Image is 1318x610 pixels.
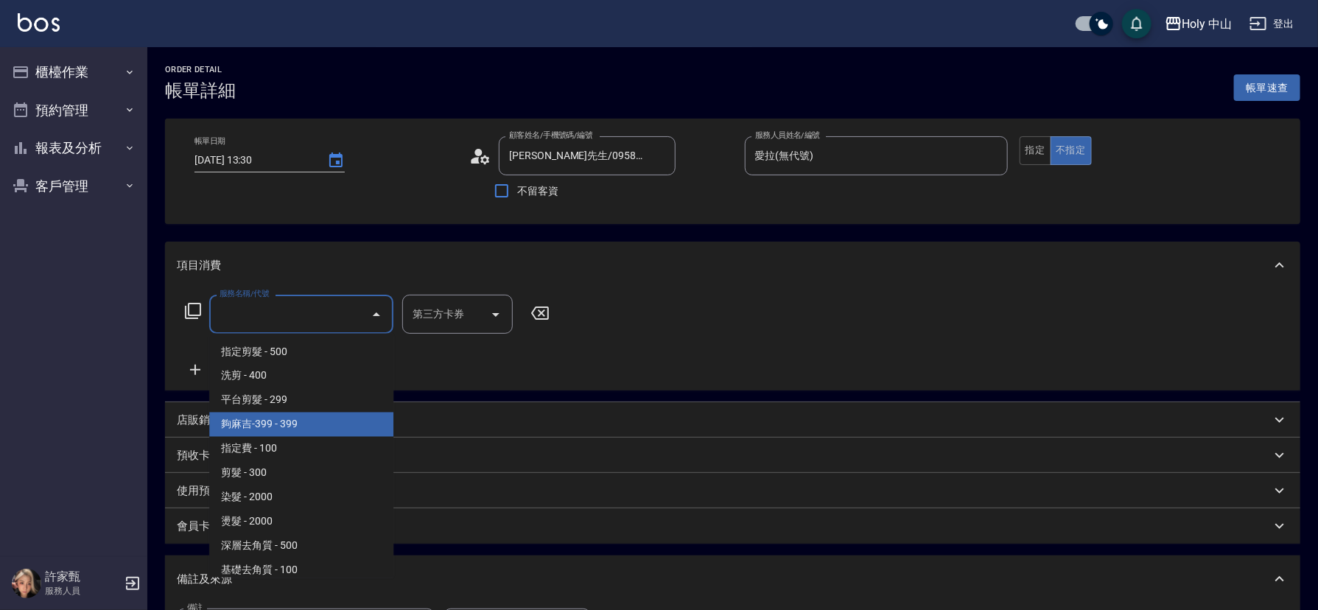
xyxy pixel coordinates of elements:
[209,558,393,583] span: 基礎去角質 - 100
[1182,15,1233,33] div: Holy 中山
[209,461,393,485] span: 剪髮 - 300
[220,288,269,299] label: 服務名稱/代號
[1020,136,1051,165] button: 指定
[509,130,593,141] label: 顧客姓名/手機號碼/編號
[165,242,1300,289] div: 項目消費
[45,569,120,584] h5: 許家甄
[6,91,141,130] button: 預約管理
[209,485,393,510] span: 染髮 - 2000
[209,534,393,558] span: 深層去角質 - 500
[517,183,558,199] span: 不留客資
[6,129,141,167] button: 報表及分析
[194,148,312,172] input: YYYY/MM/DD hh:mm
[209,437,393,461] span: 指定費 - 100
[165,508,1300,544] div: 會員卡銷售
[209,388,393,413] span: 平台剪髮 - 299
[484,303,508,326] button: Open
[177,572,232,587] p: 備註及來源
[165,473,1300,508] div: 使用預收卡編輯訂單不得編輯預收卡使用
[165,555,1300,603] div: 備註及來源
[209,364,393,388] span: 洗剪 - 400
[165,65,236,74] h2: Order detail
[209,510,393,534] span: 燙髮 - 2000
[318,143,354,178] button: Choose date, selected date is 2025-08-23
[12,569,41,598] img: Person
[45,584,120,597] p: 服務人員
[365,303,388,326] button: Close
[1244,10,1300,38] button: 登出
[1159,9,1238,39] button: Holy 中山
[165,402,1300,438] div: 店販銷售
[18,13,60,32] img: Logo
[177,448,232,463] p: 預收卡販賣
[165,289,1300,390] div: 項目消費
[6,167,141,206] button: 客戶管理
[165,438,1300,473] div: 預收卡販賣
[6,53,141,91] button: 櫃檯作業
[177,519,232,534] p: 會員卡銷售
[209,413,393,437] span: 夠麻吉-399 - 399
[177,483,232,499] p: 使用預收卡
[755,130,820,141] label: 服務人員姓名/編號
[1234,74,1300,102] button: 帳單速查
[177,258,221,273] p: 項目消費
[165,80,236,101] h3: 帳單詳細
[177,413,221,428] p: 店販銷售
[209,340,393,364] span: 指定剪髮 - 500
[1051,136,1092,165] button: 不指定
[1122,9,1152,38] button: save
[194,136,225,147] label: 帳單日期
